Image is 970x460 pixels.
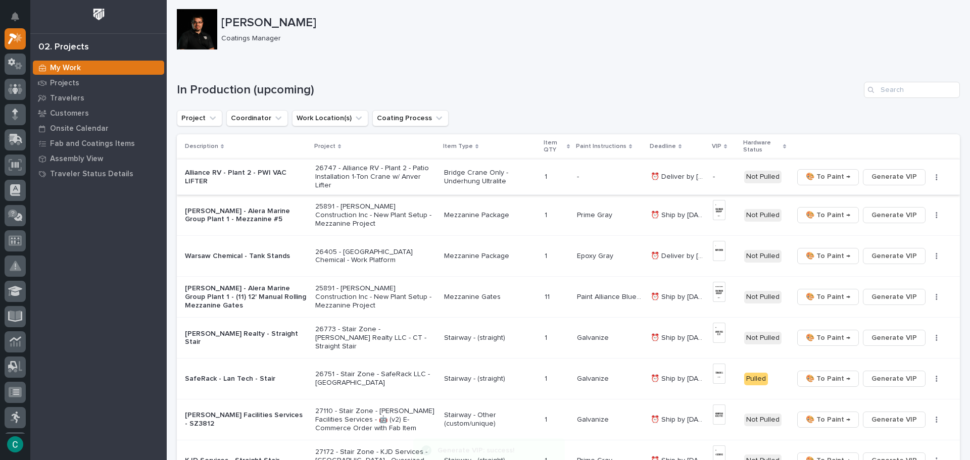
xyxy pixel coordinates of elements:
p: 11 [545,291,552,301]
p: - [577,171,581,181]
p: ⏰ Ship by 10/1/25 [651,332,707,342]
p: Fab and Coatings Items [50,139,135,148]
tr: Warsaw Chemical - Tank Stands26405 - [GEOGRAPHIC_DATA] Chemical - Work PlatformMezzanine Package1... [177,236,960,277]
p: My Work [50,64,81,73]
button: Generate VIP [863,248,926,264]
span: Generate VIP [871,250,917,262]
a: Traveler Status Details [30,166,167,181]
p: VIP [712,141,721,152]
p: 1 [545,209,549,220]
p: Mezzanine Gates [444,293,537,301]
button: Coating Process [372,110,449,126]
a: Fab and Coatings Items [30,136,167,151]
p: ⏰ Ship by 9/30/25 [651,291,707,301]
p: Project [314,141,335,152]
img: Workspace Logo [89,5,108,24]
p: [PERSON_NAME] Facilities Services - SZ3812 [185,411,307,428]
p: Galvanize [577,373,611,383]
button: users-avatar [5,434,26,455]
p: 1 [545,373,549,383]
p: Item QTY [544,137,564,156]
p: 1 [545,414,549,424]
p: 25891 - [PERSON_NAME] Construction Inc - New Plant Setup - Mezzanine Project [315,284,437,310]
p: Projects [50,79,79,88]
button: Project [177,110,222,126]
button: Generate VIP [863,371,926,387]
p: 27110 - Stair Zone - [PERSON_NAME] Facilities Services - 🤖 (v2) E-Commerce Order with Fab Item [315,407,437,432]
p: Epoxy Gray [577,250,615,261]
div: Not Pulled [744,414,782,426]
a: My Work [30,60,167,75]
button: Generate VIP [863,169,926,185]
tr: Alliance RV - Plant 2 - PWI VAC LIFTER26747 - Alliance RV - Plant 2 - Patio Installation 1-Ton Cr... [177,159,960,195]
p: Hardware Status [743,137,781,156]
div: Not Pulled [744,171,782,183]
p: 26773 - Stair Zone - [PERSON_NAME] Realty LLC - CT - Straight Stair [315,325,437,350]
p: 1 [545,250,549,261]
span: Generate VIP [871,414,917,426]
button: Generate VIP [863,330,926,346]
div: Not Pulled [744,250,782,263]
p: Stairway - (straight) [444,375,537,383]
div: Generate VIP: success! [438,444,545,457]
button: 🎨 To Paint → [797,289,859,305]
div: Pulled [744,373,768,385]
p: ⏰ Ship by 10/3/25 [651,414,707,424]
button: 🎨 To Paint → [797,330,859,346]
span: 🎨 To Paint → [806,291,850,303]
p: ⏰ Ship by 10/3/25 [651,373,707,383]
a: Customers [30,106,167,121]
button: Generate VIP [863,412,926,428]
tr: [PERSON_NAME] - Alera Marine Group Plant 1 - Mezzanine #525891 - [PERSON_NAME] Construction Inc -... [177,195,960,236]
button: 🎨 To Paint → [797,169,859,185]
span: Generate VIP [871,171,917,183]
p: SafeRack - Lan Tech - Stair [185,375,307,383]
a: Assembly View [30,151,167,166]
a: Projects [30,75,167,90]
button: Generate VIP [863,289,926,305]
p: ⏰ Deliver by 9/29/25 [651,250,707,261]
button: Notifications [5,6,26,27]
p: Bridge Crane Only - Underhung Ultralite [444,169,537,186]
tr: [PERSON_NAME] - Alera Marine Group Plant 1 - (11) 12' Manual Rolling Mezzanine Gates25891 - [PERS... [177,277,960,318]
button: 🎨 To Paint → [797,371,859,387]
span: 🎨 To Paint → [806,373,850,385]
p: Warsaw Chemical - Tank Stands [185,252,307,261]
p: Paint Alliance Blue* (custom) [577,291,645,301]
button: 🎨 To Paint → [797,412,859,428]
p: Assembly View [50,155,103,164]
span: 🎨 To Paint → [806,250,850,262]
button: Coordinator [226,110,288,126]
button: Work Location(s) [292,110,368,126]
button: 🎨 To Paint → [797,248,859,264]
span: 🎨 To Paint → [806,332,850,344]
a: Travelers [30,90,167,106]
p: ⏰ Ship by 9/26/25 [651,209,707,220]
span: 🎨 To Paint → [806,171,850,183]
p: Stairway - (straight) [444,334,537,342]
p: Prime Gray [577,209,614,220]
p: ⏰ Deliver by 8/28/25 [651,171,707,181]
tr: [PERSON_NAME] Facilities Services - SZ381227110 - Stair Zone - [PERSON_NAME] Facilities Services ... [177,399,960,440]
p: Traveler Status Details [50,170,133,179]
tr: SafeRack - Lan Tech - Stair26751 - Stair Zone - SafeRack LLC - [GEOGRAPHIC_DATA]Stairway - (strai... [177,359,960,399]
p: 1 [545,332,549,342]
span: Generate VIP [871,209,917,221]
p: Deadline [650,141,676,152]
p: [PERSON_NAME] - Alera Marine Group Plant 1 - (11) 12' Manual Rolling Mezzanine Gates [185,284,307,310]
p: Galvanize [577,332,611,342]
h1: In Production (upcoming) [177,83,860,97]
p: Paint Instructions [576,141,626,152]
p: [PERSON_NAME] Realty - Straight Stair [185,330,307,347]
p: 1 [545,171,549,181]
div: Not Pulled [744,209,782,222]
div: Not Pulled [744,291,782,303]
p: Alliance RV - Plant 2 - PWI VAC LIFTER [185,169,307,186]
p: 26405 - [GEOGRAPHIC_DATA] Chemical - Work Platform [315,248,437,265]
tr: [PERSON_NAME] Realty - Straight Stair26773 - Stair Zone - [PERSON_NAME] Realty LLC - CT - Straigh... [177,318,960,359]
button: 🎨 To Paint → [797,207,859,223]
p: 26747 - Alliance RV - Plant 2 - Patio Installation 1-Ton Crane w/ Anver Lifter [315,164,437,189]
p: Customers [50,109,89,118]
span: 🎨 To Paint → [806,414,850,426]
p: Item Type [443,141,473,152]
